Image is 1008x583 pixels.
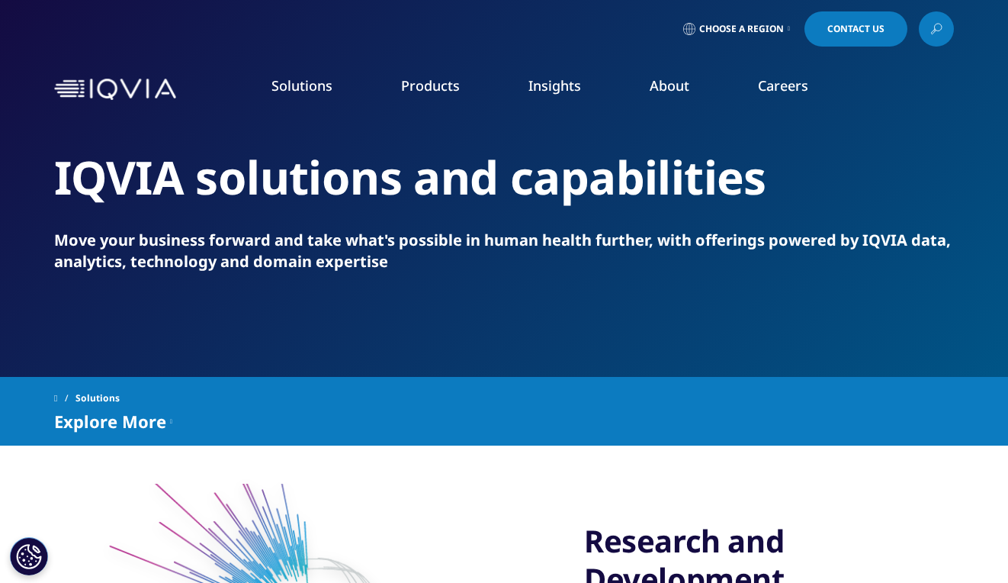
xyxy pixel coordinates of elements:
a: Insights [528,76,581,95]
a: Solutions [271,76,332,95]
span: Contact Us [827,24,884,34]
nav: Primary [182,53,954,125]
span: Solutions [75,385,120,412]
p: Move your business forward and take what's possible in human health further, with offerings power... [54,230,954,272]
a: About [650,76,689,95]
img: IQVIA Healthcare Information Technology and Pharma Clinical Research Company [54,79,176,101]
button: Cookies Settings [10,537,48,575]
span: Explore More [54,412,166,430]
h2: IQVIA solutions and capabilities [54,149,954,206]
a: Careers [758,76,808,95]
a: Contact Us [804,11,907,47]
span: Choose a Region [699,23,784,35]
a: Products [401,76,460,95]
